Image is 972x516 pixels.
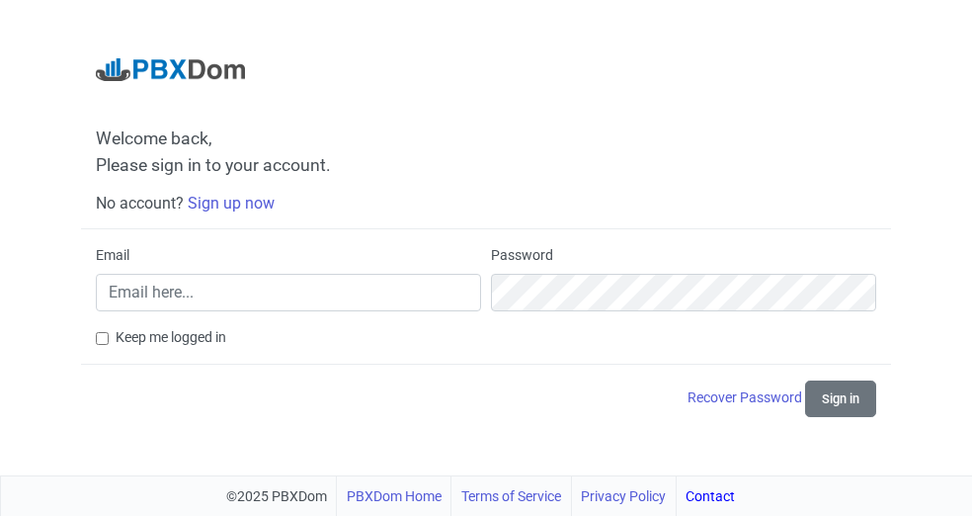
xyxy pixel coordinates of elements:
[188,194,275,213] a: Sign up now
[96,129,876,149] span: Welcome back,
[688,389,805,405] a: Recover Password
[116,327,226,348] label: Keep me logged in
[96,194,876,213] h6: No account?
[686,476,735,516] a: Contact
[581,476,666,516] a: Privacy Policy
[96,155,331,175] span: Please sign in to your account.
[96,274,481,311] input: Email here...
[491,245,553,266] label: Password
[347,476,442,516] a: PBXDom Home
[805,381,876,417] button: Sign in
[96,245,129,266] label: Email
[226,476,736,516] div: ©2025 PBXDom
[461,476,561,516] a: Terms of Service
